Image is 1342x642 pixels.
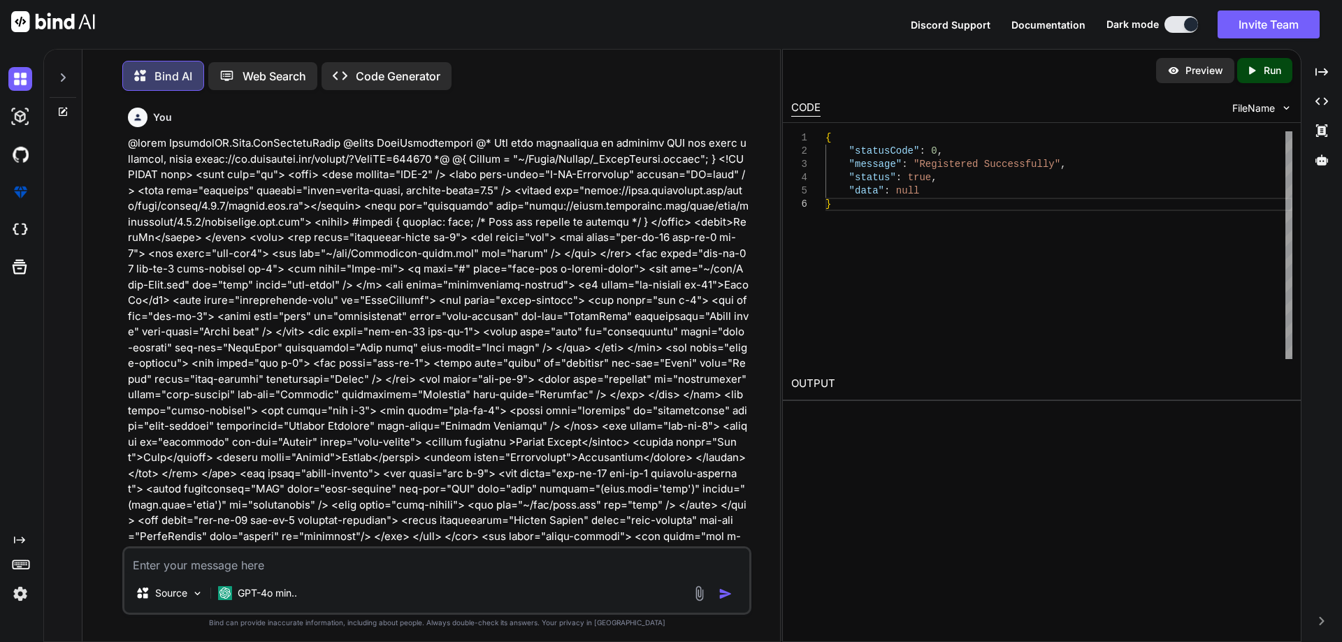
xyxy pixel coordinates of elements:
[218,586,232,600] img: GPT-4o mini
[1060,159,1066,170] span: ,
[1232,101,1275,115] span: FileName
[931,172,937,183] span: ,
[153,110,172,124] h6: You
[895,185,919,196] span: null
[1264,64,1281,78] p: Run
[243,68,306,85] p: Web Search
[192,588,203,599] img: Pick Models
[154,68,192,85] p: Bind AI
[791,158,807,171] div: 3
[895,172,901,183] span: :
[849,185,883,196] span: "data"
[825,198,831,210] span: }
[791,131,807,145] div: 1
[8,67,32,91] img: darkChat
[8,143,32,166] img: githubDark
[11,11,95,32] img: Bind AI
[937,145,942,156] span: ,
[791,198,807,211] div: 6
[1167,64,1180,77] img: preview
[849,145,919,156] span: "statusCode"
[8,180,32,204] img: premium
[238,586,297,600] p: GPT-4o min..
[849,172,895,183] span: "status"
[825,132,831,143] span: {
[919,145,925,156] span: :
[1280,102,1292,114] img: chevron down
[8,105,32,129] img: darkAi-studio
[849,159,902,170] span: "message"
[122,618,751,628] p: Bind can provide inaccurate information, including about people. Always double-check its answers....
[8,218,32,242] img: cloudideIcon
[1106,17,1159,31] span: Dark mode
[791,184,807,198] div: 5
[8,582,32,606] img: settings
[783,367,1301,400] h2: OUTPUT
[719,587,733,601] img: icon
[356,68,440,85] p: Code Generator
[155,586,187,600] p: Source
[791,145,807,158] div: 2
[884,185,890,196] span: :
[914,159,1060,170] span: "Registered Successfully"
[911,19,990,31] span: Discord Support
[791,171,807,184] div: 4
[911,17,990,32] button: Discord Support
[791,100,821,117] div: CODE
[1185,64,1223,78] p: Preview
[691,585,707,601] img: attachment
[902,159,907,170] span: :
[1218,10,1320,38] button: Invite Team
[1011,17,1085,32] button: Documentation
[931,145,937,156] span: 0
[907,172,931,183] span: true
[1011,19,1085,31] span: Documentation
